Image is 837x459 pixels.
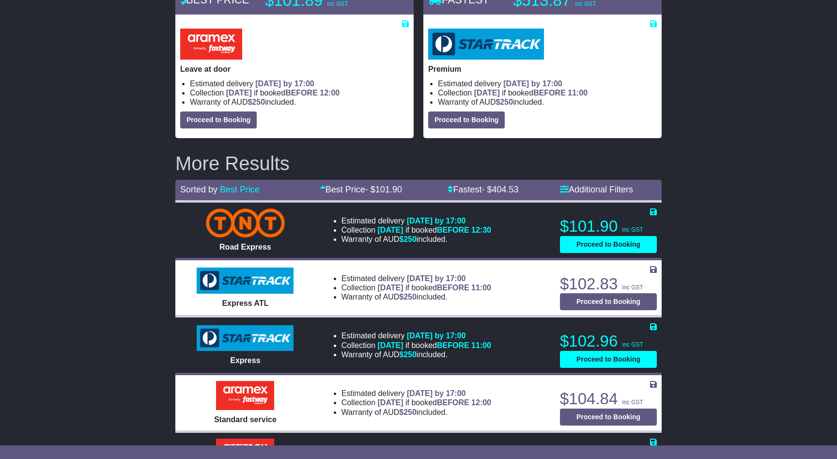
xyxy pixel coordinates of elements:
[481,185,518,194] span: - $
[341,350,491,359] li: Warranty of AUD included.
[220,185,260,194] a: Best Price
[622,399,643,406] span: inc GST
[560,332,657,351] p: $102.96
[378,341,403,349] span: [DATE]
[474,89,500,97] span: [DATE]
[403,350,417,359] span: 250
[428,29,544,60] img: StarTrack: Premium
[622,341,643,348] span: inc GST
[378,398,491,407] span: if booked
[180,29,242,60] img: Aramex: Leave at door
[560,389,657,409] p: $104.84
[222,299,268,307] span: Express ATL
[378,398,403,407] span: [DATE]
[448,185,518,194] a: Fastest- $404.53
[471,284,491,292] span: 11:00
[560,409,657,426] button: Proceed to Booking
[575,0,596,7] span: inc GST
[399,235,417,243] span: $
[341,283,491,292] li: Collection
[378,284,491,292] span: if booked
[399,408,417,416] span: $
[226,89,340,97] span: if booked
[197,325,294,351] img: StarTrack: Express
[437,398,469,407] span: BEFORE
[560,351,657,368] button: Proceed to Booking
[496,98,513,106] span: $
[403,235,417,243] span: 250
[320,185,402,194] a: Best Price- $101.90
[560,274,657,294] p: $102.83
[255,79,314,88] span: [DATE] by 17:00
[378,284,403,292] span: [DATE]
[407,274,466,283] span: [DATE] by 17:00
[341,408,491,417] li: Warranty of AUD included.
[471,341,491,349] span: 11:00
[341,331,491,340] li: Estimated delivery
[341,292,491,301] li: Warranty of AUD included.
[341,398,491,407] li: Collection
[175,153,662,174] h2: More Results
[190,97,409,107] li: Warranty of AUD included.
[341,389,491,398] li: Estimated delivery
[180,111,257,128] button: Proceed to Booking
[622,284,643,291] span: inc GST
[500,98,513,106] span: 250
[533,89,566,97] span: BEFORE
[375,185,402,194] span: 101.90
[219,243,271,251] span: Road Express
[407,332,466,340] span: [DATE] by 17:00
[197,268,294,294] img: StarTrack: Express ATL
[206,208,285,237] img: TNT Domestic: Road Express
[560,236,657,253] button: Proceed to Booking
[437,341,469,349] span: BEFORE
[428,111,505,128] button: Proceed to Booking
[180,185,217,194] span: Sorted by
[560,185,633,194] a: Additional Filters
[190,88,409,97] li: Collection
[214,415,277,424] span: Standard service
[471,226,491,234] span: 12:30
[503,79,562,88] span: [DATE] by 17:00
[399,293,417,301] span: $
[438,97,657,107] li: Warranty of AUD included.
[341,341,491,350] li: Collection
[378,226,491,234] span: if booked
[341,225,491,235] li: Collection
[341,216,491,225] li: Estimated delivery
[438,88,657,97] li: Collection
[403,408,417,416] span: 250
[230,356,260,364] span: Express
[622,226,643,233] span: inc GST
[560,217,657,236] p: $101.90
[471,398,491,407] span: 12:00
[285,89,318,97] span: BEFORE
[320,89,340,97] span: 12:00
[437,284,469,292] span: BEFORE
[378,341,491,349] span: if booked
[378,226,403,234] span: [DATE]
[560,293,657,310] button: Proceed to Booking
[438,79,657,88] li: Estimated delivery
[252,98,265,106] span: 250
[190,79,409,88] li: Estimated delivery
[407,389,466,397] span: [DATE] by 17:00
[403,293,417,301] span: 250
[216,381,274,410] img: Aramex: Standard service
[365,185,402,194] span: - $
[248,98,265,106] span: $
[492,185,518,194] span: 404.53
[437,226,469,234] span: BEFORE
[428,64,657,74] p: Premium
[474,89,588,97] span: if booked
[399,350,417,359] span: $
[180,64,409,74] p: Leave at door
[226,89,252,97] span: [DATE]
[407,217,466,225] span: [DATE] by 17:00
[341,235,491,244] li: Warranty of AUD included.
[327,0,348,7] span: inc GST
[568,89,588,97] span: 11:00
[341,274,491,283] li: Estimated delivery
